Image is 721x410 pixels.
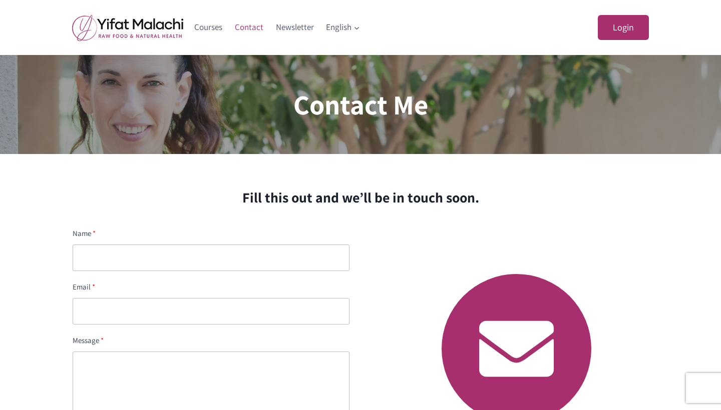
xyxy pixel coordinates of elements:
[73,227,349,239] div: Name
[598,15,649,40] a: Login
[229,15,270,39] a: Contact
[72,14,183,41] img: yifat_logo41_en.png
[269,15,320,39] a: Newsletter
[188,15,367,39] nav: Primary Navigation
[73,281,349,293] div: Email
[326,20,360,34] span: English
[320,15,367,39] a: English
[73,334,349,346] div: Message
[188,15,229,39] a: Courses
